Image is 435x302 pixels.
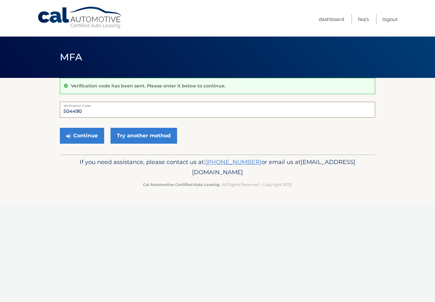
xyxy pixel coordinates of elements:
a: Logout [382,14,398,24]
p: - All Rights Reserved - Copyright 2025 [64,181,371,188]
p: If you need assistance, please contact us at: or email us at [64,157,371,177]
a: Dashboard [319,14,344,24]
a: FAQ's [358,14,369,24]
a: [PHONE_NUMBER] [205,158,261,166]
input: Verification Code [60,102,375,118]
label: Verification Code [60,102,375,107]
button: Continue [60,128,104,144]
p: Verification code has been sent. Please enter it below to continue. [71,83,225,89]
span: MFA [60,51,82,63]
strong: Cal Automotive Certified Auto Leasing [143,182,219,187]
a: Cal Automotive [37,6,123,29]
a: Try another method [111,128,177,144]
span: [EMAIL_ADDRESS][DOMAIN_NAME] [192,158,355,176]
